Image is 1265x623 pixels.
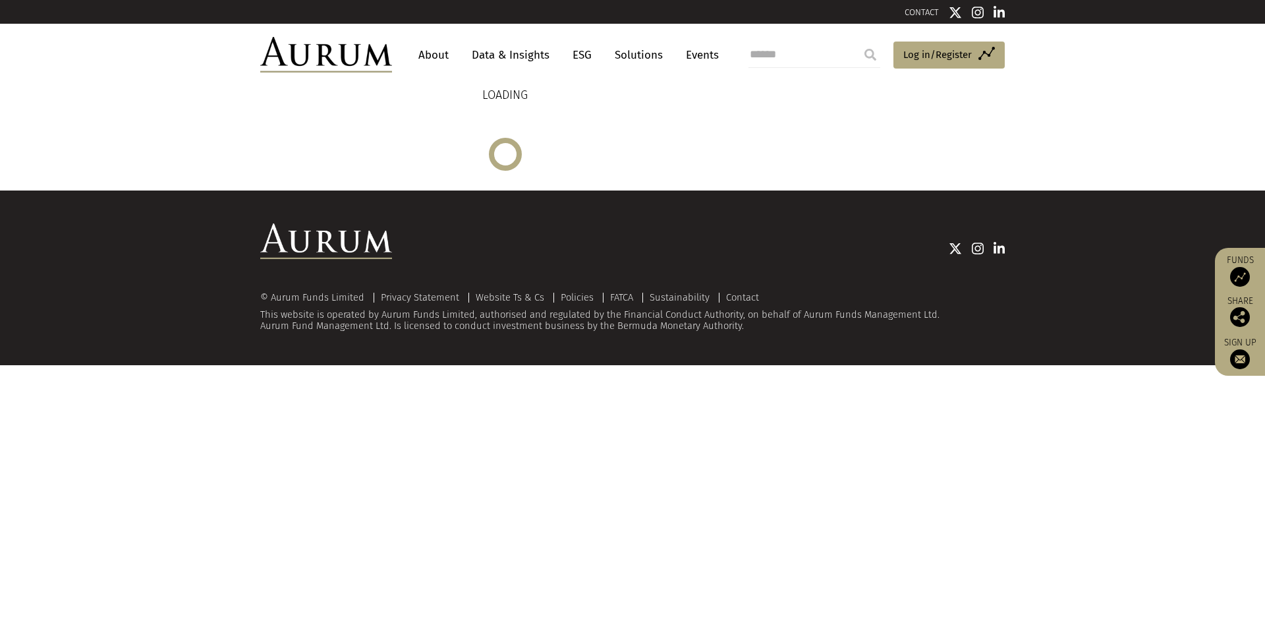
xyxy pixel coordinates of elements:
[412,43,455,67] a: About
[1230,267,1250,287] img: Access Funds
[949,242,962,255] img: Twitter icon
[679,43,719,67] a: Events
[610,291,633,303] a: FATCA
[903,47,972,63] span: Log in/Register
[1222,297,1258,327] div: Share
[1222,337,1258,369] a: Sign up
[726,291,759,303] a: Contact
[905,7,939,17] a: CONTACT
[994,6,1005,19] img: Linkedin icon
[857,42,884,68] input: Submit
[482,86,528,105] p: LOADING
[260,37,392,73] img: Aurum
[381,291,459,303] a: Privacy Statement
[260,223,392,259] img: Aurum Logo
[566,43,598,67] a: ESG
[260,293,371,303] div: © Aurum Funds Limited
[1230,307,1250,327] img: Share this post
[893,42,1005,69] a: Log in/Register
[949,6,962,19] img: Twitter icon
[650,291,710,303] a: Sustainability
[972,242,984,255] img: Instagram icon
[476,291,544,303] a: Website Ts & Cs
[1222,254,1258,287] a: Funds
[972,6,984,19] img: Instagram icon
[608,43,669,67] a: Solutions
[260,292,1005,332] div: This website is operated by Aurum Funds Limited, authorised and regulated by the Financial Conduc...
[994,242,1005,255] img: Linkedin icon
[465,43,556,67] a: Data & Insights
[1230,349,1250,369] img: Sign up to our newsletter
[561,291,594,303] a: Policies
